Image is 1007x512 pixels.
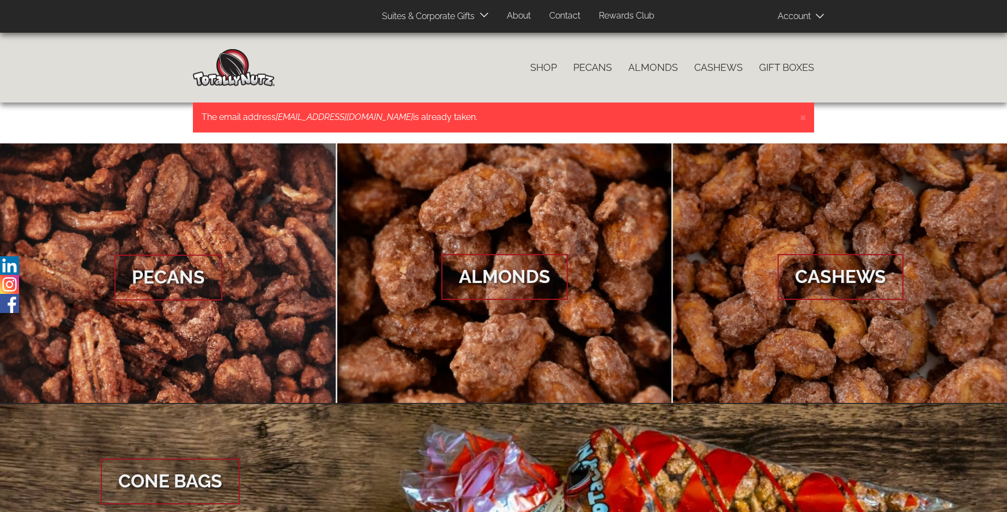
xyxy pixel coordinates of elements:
[620,56,686,79] a: Almonds
[193,103,814,132] div: Error message
[591,5,663,27] a: Rewards Club
[778,254,903,300] span: Cashews
[193,49,275,86] img: Home
[565,56,620,79] a: Pecans
[337,143,672,404] a: Almonds
[541,5,589,27] a: Contact
[101,459,240,504] span: Cone Bags
[202,111,794,124] p: The email address is already taken.
[751,56,822,79] a: Gift Boxes
[441,254,568,300] span: Almonds
[522,56,565,79] a: Shop
[686,56,751,79] a: Cashews
[800,109,806,124] span: ×
[374,6,478,27] a: Suites & Corporate Gifts
[499,5,539,27] a: About
[800,110,806,123] button: Close
[114,255,222,300] span: Pecans
[276,112,413,122] em: [EMAIL_ADDRESS][DOMAIN_NAME]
